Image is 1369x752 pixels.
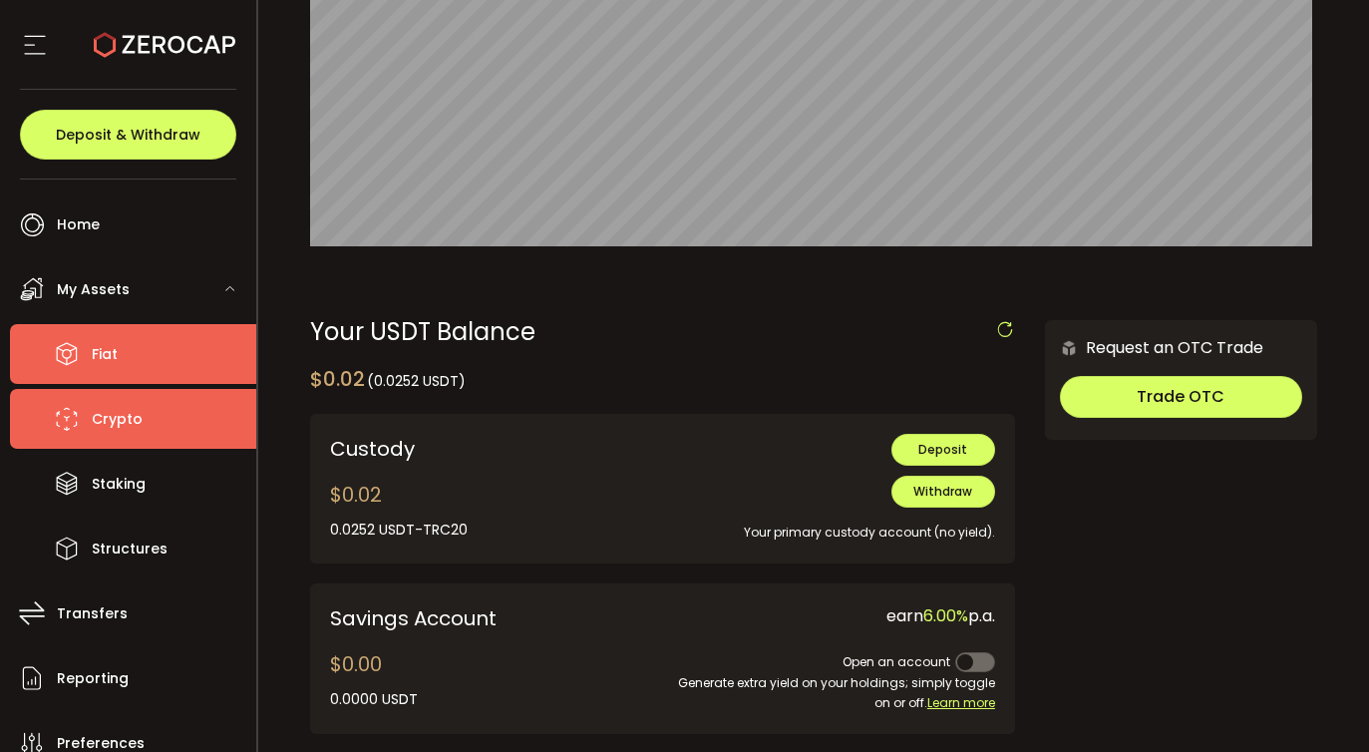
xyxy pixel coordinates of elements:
[92,405,143,434] span: Crypto
[92,535,168,564] span: Structures
[56,128,200,142] span: Deposit & Withdraw
[891,476,995,508] button: Withdraw
[330,434,596,464] div: Custody
[891,434,995,466] button: Deposit
[922,32,1369,752] iframe: Chat Widget
[310,320,1015,344] div: Your USDT Balance
[57,599,128,628] span: Transfers
[20,110,236,160] button: Deposit & Withdraw
[330,480,468,541] div: $0.02
[625,508,994,543] div: Your primary custody account (no yield).
[57,664,129,693] span: Reporting
[57,210,100,239] span: Home
[330,689,418,710] div: 0.0000 USDT
[330,603,648,633] div: Savings Account
[92,470,146,499] span: Staking
[57,275,130,304] span: My Assets
[677,673,995,713] div: Generate extra yield on your holdings; simply toggle on or off.
[367,371,466,391] span: (0.0252 USDT)
[886,604,995,627] span: earn p.a.
[843,653,950,670] span: Open an account
[330,520,468,541] div: 0.0252 USDT-TRC20
[330,649,418,710] div: $0.00
[310,364,466,394] div: $0.02
[92,340,118,369] span: Fiat
[918,441,967,458] span: Deposit
[913,483,972,500] span: Withdraw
